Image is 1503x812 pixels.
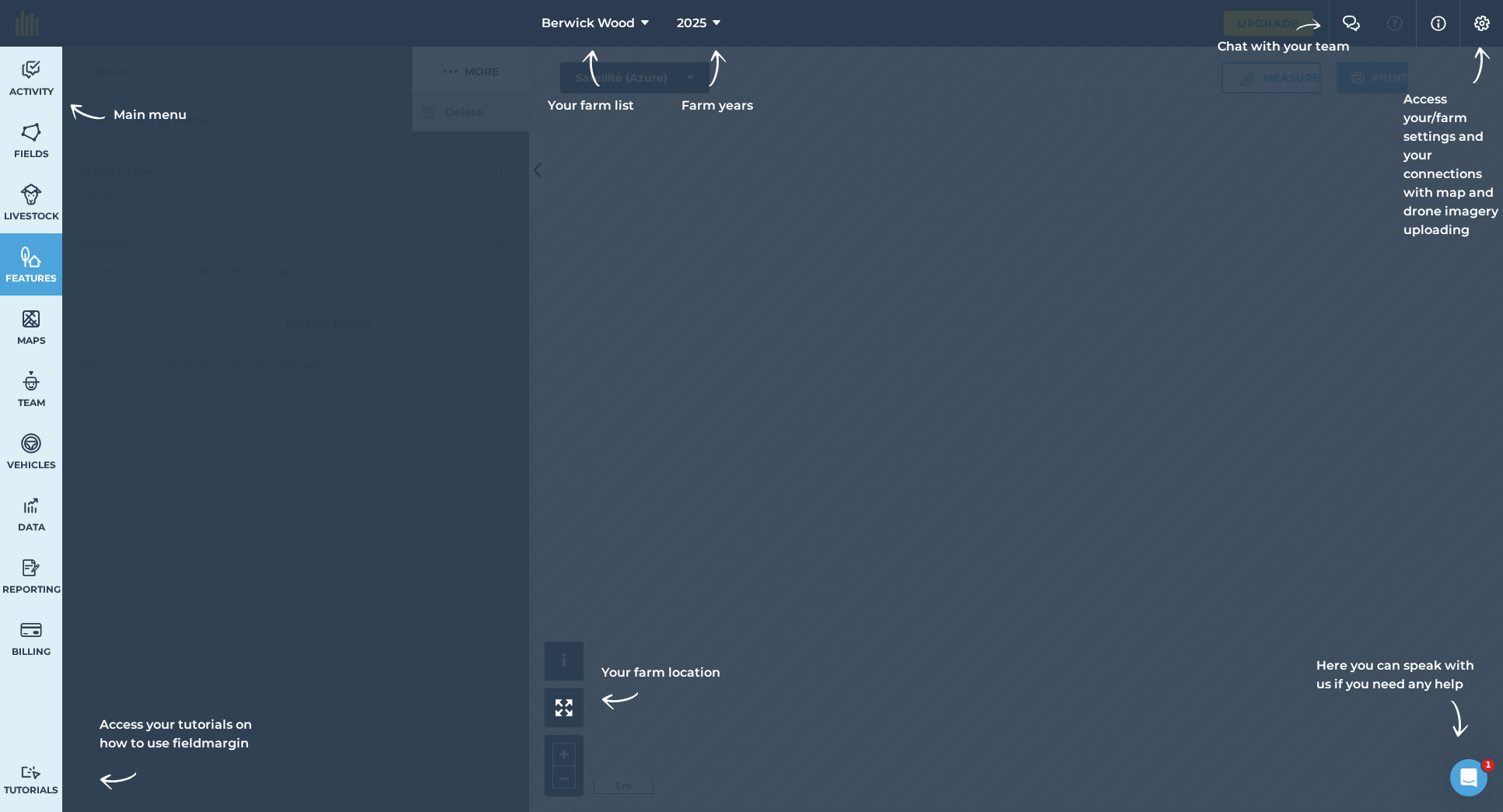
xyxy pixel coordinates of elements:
div: Main menu [67,96,187,134]
div: Access your tutorials on how to use fieldmargin [100,716,261,800]
img: svg+xml;base64,PD94bWwgdmVyc2lvbj0iMS4wIiBlbmNvZGluZz0idXRmLTgiPz4KPCEtLSBHZW5lcmF0b3I6IEFkb2JlIE... [20,494,42,517]
img: svg+xml;base64,PHN2ZyB4bWxucz0iaHR0cDovL3d3dy53My5vcmcvMjAwMC9zdmciIHdpZHRoPSIxNyIgaGVpZ2h0PSIxNy... [1431,14,1446,33]
img: Two speech bubbles overlapping with the left bubble in the forefront [1342,16,1361,31]
div: Here you can speak with us if you need any help [1316,656,1478,737]
img: svg+xml;base64,PD94bWwgdmVyc2lvbj0iMS4wIiBlbmNvZGluZz0idXRmLTgiPz4KPCEtLSBHZW5lcmF0b3I6IEFkb2JlIE... [20,618,42,642]
img: svg+xml;base64,PD94bWwgdmVyc2lvbj0iMS4wIiBlbmNvZGluZz0idXRmLTgiPz4KPCEtLSBHZW5lcmF0b3I6IEFkb2JlIE... [20,58,42,82]
img: svg+xml;base64,PD94bWwgdmVyc2lvbj0iMS4wIiBlbmNvZGluZz0idXRmLTgiPz4KPCEtLSBHZW5lcmF0b3I6IEFkb2JlIE... [20,765,42,780]
img: svg+xml;base64,PD94bWwgdmVyc2lvbj0iMS4wIiBlbmNvZGluZz0idXRmLTgiPz4KPCEtLSBHZW5lcmF0b3I6IEFkb2JlIE... [20,432,42,455]
img: svg+xml;base64,PHN2ZyB4bWxucz0iaHR0cDovL3d3dy53My5vcmcvMjAwMC9zdmciIHdpZHRoPSI1NiIgaGVpZ2h0PSI2MC... [20,121,42,144]
img: svg+xml;base64,PHN2ZyB4bWxucz0iaHR0cDovL3d3dy53My5vcmcvMjAwMC9zdmciIHdpZHRoPSI1NiIgaGVpZ2h0PSI2MC... [20,245,42,268]
div: Chat with your team [1217,12,1350,56]
img: Four arrows, one pointing top left, one top right, one bottom right and the last bottom left [555,699,573,716]
div: Your farm location [601,663,720,719]
button: Your farm location [545,688,583,727]
span: Berwick Wood [541,14,635,33]
span: 1 [1482,759,1494,772]
div: Your farm list [548,50,634,115]
img: svg+xml;base64,PHN2ZyB4bWxucz0iaHR0cDovL3d3dy53My5vcmcvMjAwMC9zdmciIHdpZHRoPSI1NiIgaGVpZ2h0PSI2MC... [20,307,42,331]
iframe: Intercom live chat [1450,759,1487,796]
div: Farm years [674,50,761,115]
span: 2025 [677,14,706,33]
img: svg+xml;base64,PD94bWwgdmVyc2lvbj0iMS4wIiBlbmNvZGluZz0idXRmLTgiPz4KPCEtLSBHZW5lcmF0b3I6IEFkb2JlIE... [20,369,42,393]
div: Access your/farm settings and your connections with map and drone imagery uploading [1403,47,1503,240]
img: svg+xml;base64,PD94bWwgdmVyc2lvbj0iMS4wIiBlbmNvZGluZz0idXRmLTgiPz4KPCEtLSBHZW5lcmF0b3I6IEFkb2JlIE... [20,556,42,579]
img: A cog icon [1473,16,1491,31]
img: svg+xml;base64,PD94bWwgdmVyc2lvbj0iMS4wIiBlbmNvZGluZz0idXRmLTgiPz4KPCEtLSBHZW5lcmF0b3I6IEFkb2JlIE... [20,183,42,206]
